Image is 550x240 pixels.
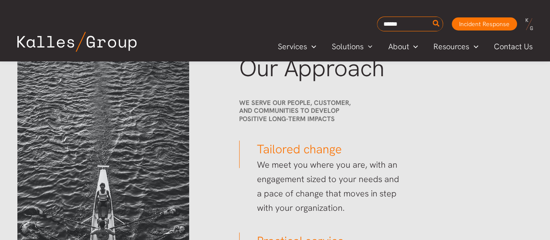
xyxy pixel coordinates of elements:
[388,40,409,53] span: About
[494,40,533,53] span: Contact Us
[409,40,418,53] span: Menu Toggle
[307,40,316,53] span: Menu Toggle
[433,40,469,53] span: Resources
[239,98,351,124] span: We serve our people, customer, and communities to develop positive long-term impacts
[270,40,324,53] a: ServicesMenu Toggle
[380,40,426,53] a: AboutMenu Toggle
[431,17,442,31] button: Search
[239,158,403,215] p: We meet you where you are, with an engagement sized to your needs and a pace of change that moves...
[278,40,307,53] span: Services
[363,40,373,53] span: Menu Toggle
[17,32,137,52] img: Kalles Group
[239,52,384,84] span: Our Approach
[270,39,541,54] nav: Primary Site Navigation
[452,17,517,30] a: Incident Response
[426,40,486,53] a: ResourcesMenu Toggle
[332,40,363,53] span: Solutions
[239,141,403,158] h3: Tailored change
[324,40,380,53] a: SolutionsMenu Toggle
[486,40,541,53] a: Contact Us
[469,40,478,53] span: Menu Toggle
